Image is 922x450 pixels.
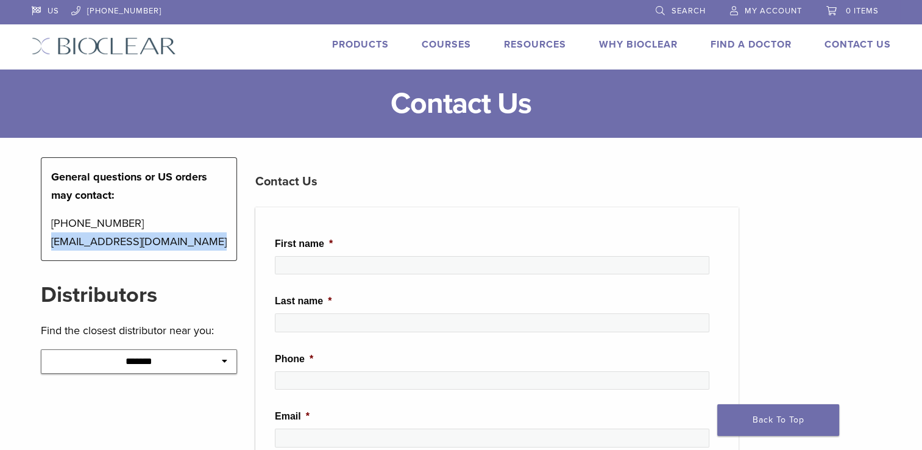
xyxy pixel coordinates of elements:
[41,321,238,340] p: Find the closest distributor near you:
[846,6,879,16] span: 0 items
[745,6,802,16] span: My Account
[422,38,471,51] a: Courses
[599,38,678,51] a: Why Bioclear
[275,410,310,423] label: Email
[32,37,176,55] img: Bioclear
[672,6,706,16] span: Search
[504,38,566,51] a: Resources
[275,295,332,308] label: Last name
[332,38,389,51] a: Products
[824,38,891,51] a: Contact Us
[51,170,207,202] strong: General questions or US orders may contact:
[711,38,792,51] a: Find A Doctor
[41,280,238,310] h2: Distributors
[717,404,839,436] a: Back To Top
[255,167,739,196] h3: Contact Us
[275,238,333,251] label: First name
[51,214,227,251] p: [PHONE_NUMBER] [EMAIL_ADDRESS][DOMAIN_NAME]
[275,353,313,366] label: Phone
